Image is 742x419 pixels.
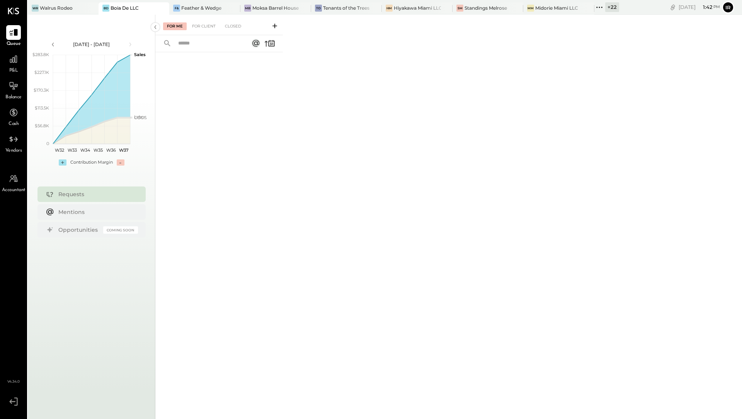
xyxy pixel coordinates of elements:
[221,22,245,30] div: Closed
[173,5,180,12] div: F&
[32,5,39,12] div: WR
[70,159,113,166] div: Contribution Margin
[605,2,619,12] div: + 22
[394,5,441,11] div: Hiyakawa Miami LLC
[111,5,139,11] div: Boia De LLC
[102,5,109,12] div: BD
[9,67,18,74] span: P&L
[34,70,49,75] text: $227.1K
[35,123,49,128] text: $56.8K
[58,208,134,216] div: Mentions
[679,3,720,11] div: [DATE]
[103,226,138,234] div: Coming Soon
[2,187,26,194] span: Accountant
[244,5,251,12] div: MB
[58,226,99,234] div: Opportunities
[59,41,124,48] div: [DATE] - [DATE]
[0,132,27,154] a: Vendors
[59,159,66,166] div: +
[5,94,22,101] span: Balance
[119,147,128,153] text: W37
[5,147,22,154] span: Vendors
[252,5,299,11] div: Moksa Barrel House
[163,22,187,30] div: For Me
[0,105,27,128] a: Cash
[527,5,534,12] div: MM
[9,121,19,128] span: Cash
[134,115,147,120] text: COGS
[181,5,221,11] div: Feather & Wedge
[68,147,77,153] text: W33
[40,5,73,11] div: Walrus Rodeo
[134,52,146,57] text: Sales
[34,87,49,93] text: $170.3K
[80,147,90,153] text: W34
[0,79,27,101] a: Balance
[54,147,64,153] text: W32
[134,114,146,120] text: Labor
[0,171,27,194] a: Accountant
[0,52,27,74] a: P&L
[106,147,116,153] text: W36
[58,190,134,198] div: Requests
[46,141,49,146] text: 0
[7,41,21,48] span: Queue
[0,25,27,48] a: Queue
[117,159,124,166] div: -
[93,147,102,153] text: W35
[315,5,322,12] div: To
[323,5,369,11] div: Tenants of the Trees
[386,5,393,12] div: HM
[456,5,463,12] div: SM
[669,3,677,11] div: copy link
[188,22,220,30] div: For Client
[35,105,49,111] text: $113.5K
[722,1,734,14] button: Ir
[32,52,49,57] text: $283.8K
[535,5,578,11] div: Midorie Miami LLC
[465,5,507,11] div: Standings Melrose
